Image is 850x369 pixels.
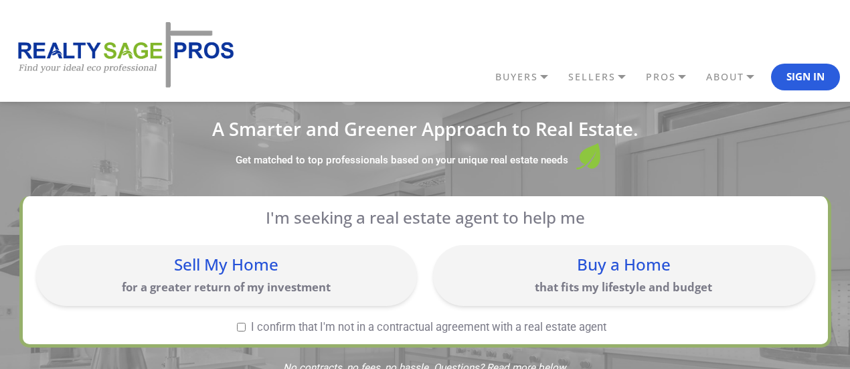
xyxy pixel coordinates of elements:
div: Buy a Home [440,256,808,273]
label: Get matched to top professionals based on your unique real estate needs [236,154,568,167]
a: BUYERS [492,66,565,88]
div: Sell My Home [43,256,411,273]
a: ABOUT [703,66,771,88]
h1: A Smarter and Greener Approach to Real Estate. [19,120,831,138]
input: I confirm that I'm not in a contractual agreement with a real estate agent [237,323,246,331]
p: that fits my lifestyle and budget [440,279,808,295]
button: Sign In [771,64,840,90]
p: I'm seeking a real estate agent to help me [54,208,796,227]
a: SELLERS [565,66,643,88]
a: PROS [643,66,703,88]
img: REALTY SAGE PROS [10,20,238,90]
label: I confirm that I'm not in a contractual agreement with a real estate agent [36,321,808,333]
p: for a greater return of my investment [43,279,411,295]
